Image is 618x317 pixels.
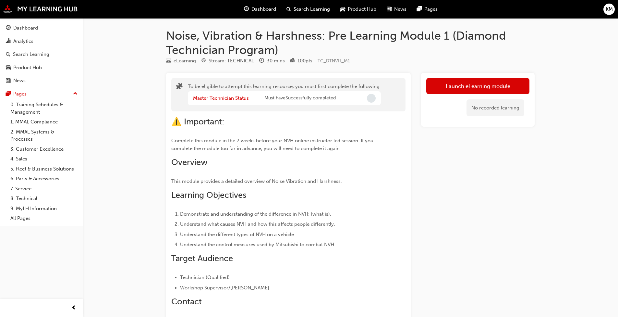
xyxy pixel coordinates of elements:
[180,211,331,217] span: Demonstrate and understanding of the difference in NVH: (what is).
[8,144,80,154] a: 3. Customer Excellence
[8,117,80,127] a: 1. MMAL Compliance
[171,117,224,127] span: ⚠️ Important:
[13,51,49,58] div: Search Learning
[180,232,295,237] span: Understand the different types of NVH on a vehicle.
[6,91,11,97] span: pages-icon
[180,274,230,280] span: Technician (Qualified)
[193,95,249,101] a: Master Technician Status
[8,100,80,117] a: 0. Training Schedules & Management
[290,58,295,64] span: podium-icon
[8,204,80,214] a: 9. MyLH Information
[171,178,342,184] span: This module provides a detailed overview of Noise Vibration and Harshness.
[8,184,80,194] a: 7. Service
[394,6,406,13] span: News
[166,58,171,64] span: learningResourceType_ELEARNING-icon
[166,29,535,57] h1: Noise, Vibration & Harshness: Pre Learning Module 1 (Diamond Technician Program)
[6,65,11,71] span: car-icon
[180,221,335,227] span: Understand what causes NVH and how this affects people differently.
[8,174,80,184] a: 6. Parts & Accessories
[8,213,80,223] a: All Pages
[251,6,276,13] span: Dashboard
[603,4,615,15] button: KM
[8,164,80,174] a: 5. Fleet & Business Solutions
[382,3,412,16] a: news-iconNews
[188,83,381,107] div: To be eligible to attempt this learning resource, you must first complete the following:
[171,297,202,307] span: Contact
[8,194,80,204] a: 8. Technical
[387,5,392,13] span: news-icon
[267,57,285,65] div: 30 mins
[13,90,27,98] div: Pages
[3,62,80,74] a: Product Hub
[171,253,233,263] span: Target Audience
[467,99,524,117] div: No recorded learning
[201,57,254,65] div: Stream
[171,157,208,167] span: Overview
[171,138,375,151] span: Complete this module in the 2 weeks before your NVH online instructor led session. If you complet...
[6,52,10,57] span: search-icon
[6,78,11,84] span: news-icon
[171,190,246,200] span: Learning Objectives
[180,242,335,247] span: Understand the control measures used by Mitsubishi to combat NVH.
[209,57,254,65] div: Stream: TECHNICAL
[13,77,26,84] div: News
[259,57,285,65] div: Duration
[417,5,422,13] span: pages-icon
[3,22,80,34] a: Dashboard
[239,3,281,16] a: guage-iconDashboard
[13,38,33,45] div: Analytics
[73,90,78,98] span: up-icon
[335,3,382,16] a: car-iconProduct Hub
[3,75,80,87] a: News
[340,5,345,13] span: car-icon
[606,6,613,13] span: KM
[3,88,80,100] button: Pages
[3,5,78,13] img: mmal
[294,6,330,13] span: Search Learning
[71,304,76,312] span: prev-icon
[3,21,80,88] button: DashboardAnalyticsSearch LearningProduct HubNews
[8,154,80,164] a: 4. Sales
[297,57,312,65] div: 100 pts
[244,5,249,13] span: guage-icon
[286,5,291,13] span: search-icon
[281,3,335,16] a: search-iconSearch Learning
[8,127,80,144] a: 2. MMAL Systems & Processes
[290,57,312,65] div: Points
[176,83,183,91] span: puzzle-icon
[259,58,264,64] span: clock-icon
[348,6,376,13] span: Product Hub
[424,6,438,13] span: Pages
[264,95,336,102] span: Must have Successfully completed
[174,57,196,65] div: eLearning
[13,64,42,71] div: Product Hub
[367,94,376,103] span: Incomplete
[426,78,529,94] button: Launch eLearning module
[318,58,350,64] span: Learning resource code
[166,57,196,65] div: Type
[180,285,269,291] span: Workshop Supervisor/[PERSON_NAME]
[6,39,11,44] span: chart-icon
[201,58,206,64] span: target-icon
[6,25,11,31] span: guage-icon
[3,48,80,60] a: Search Learning
[13,24,38,32] div: Dashboard
[412,3,443,16] a: pages-iconPages
[3,35,80,47] a: Analytics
